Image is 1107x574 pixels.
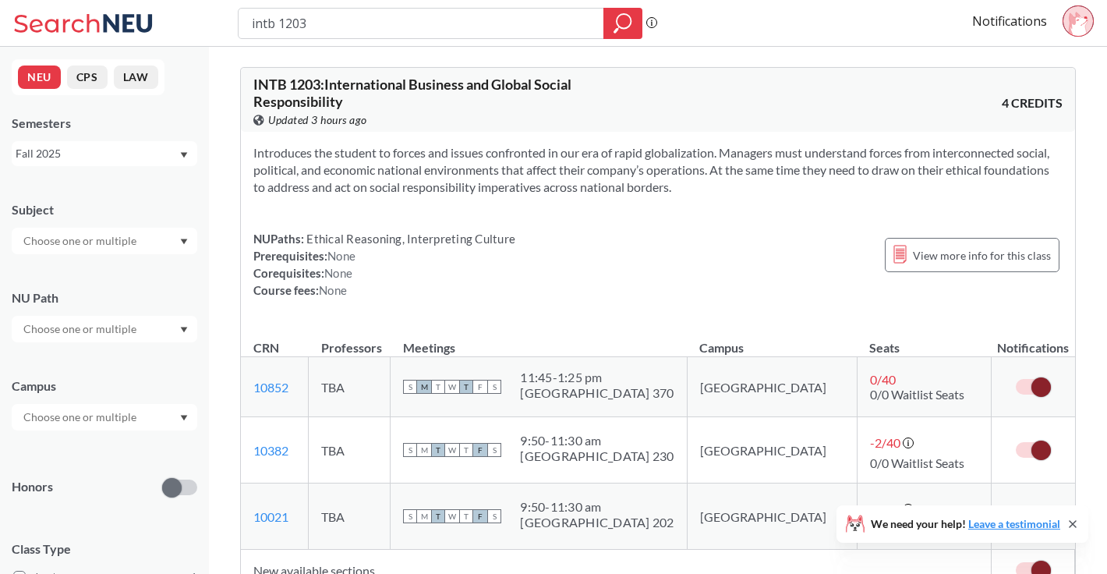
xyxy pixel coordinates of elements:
[487,443,501,457] span: S
[417,380,431,394] span: M
[253,339,279,356] div: CRN
[253,380,288,395] a: 10852
[12,377,197,395] div: Campus
[520,370,674,385] div: 11:45 - 1:25 pm
[391,324,687,357] th: Meetings
[445,443,459,457] span: W
[431,509,445,523] span: T
[16,232,147,250] input: Choose one or multiple
[913,246,1051,265] span: View more info for this class
[614,12,632,34] svg: magnifying glass
[431,443,445,457] span: T
[403,380,417,394] span: S
[253,144,1063,196] section: Introduces the student to forces and issues confronted in our era of rapid globalization. Manager...
[1002,94,1063,112] span: 4 CREDITS
[67,66,108,89] button: CPS
[253,509,288,524] a: 10021
[473,509,487,523] span: F
[180,415,188,421] svg: Dropdown arrow
[309,484,391,550] td: TBA
[445,380,459,394] span: W
[250,10,592,37] input: Class, professor, course number, "phrase"
[12,404,197,430] div: Dropdown arrow
[180,239,188,245] svg: Dropdown arrow
[12,540,197,558] span: Class Type
[520,433,674,448] div: 9:50 - 11:30 am
[304,232,515,246] span: Ethical Reasoning, Interpreting Culture
[327,249,355,263] span: None
[12,201,197,218] div: Subject
[520,448,674,464] div: [GEOGRAPHIC_DATA] 230
[12,228,197,254] div: Dropdown arrow
[319,283,347,297] span: None
[253,230,515,299] div: NUPaths: Prerequisites: Corequisites: Course fees:
[12,289,197,306] div: NU Path
[487,380,501,394] span: S
[687,324,857,357] th: Campus
[16,320,147,338] input: Choose one or multiple
[487,509,501,523] span: S
[459,443,473,457] span: T
[417,443,431,457] span: M
[473,380,487,394] span: F
[12,478,53,496] p: Honors
[324,266,352,280] span: None
[687,357,857,417] td: [GEOGRAPHIC_DATA]
[520,499,674,515] div: 9:50 - 11:30 am
[857,324,991,357] th: Seats
[253,76,571,110] span: INTB 1203 : International Business and Global Social Responsibility
[180,152,188,158] svg: Dropdown arrow
[403,443,417,457] span: S
[309,324,391,357] th: Professors
[870,372,896,387] span: 0 / 40
[12,316,197,342] div: Dropdown arrow
[417,509,431,523] span: M
[459,380,473,394] span: T
[603,8,642,39] div: magnifying glass
[459,509,473,523] span: T
[972,12,1047,30] a: Notifications
[687,417,857,484] td: [GEOGRAPHIC_DATA]
[403,509,417,523] span: S
[309,417,391,484] td: TBA
[12,141,197,166] div: Fall 2025Dropdown arrow
[870,455,964,470] span: 0/0 Waitlist Seats
[431,380,445,394] span: T
[309,357,391,417] td: TBA
[473,443,487,457] span: F
[520,385,674,401] div: [GEOGRAPHIC_DATA] 370
[180,327,188,333] svg: Dropdown arrow
[968,517,1060,530] a: Leave a testimonial
[870,501,900,516] span: -3 / 40
[253,443,288,458] a: 10382
[687,484,857,550] td: [GEOGRAPHIC_DATA]
[16,145,179,162] div: Fall 2025
[114,66,158,89] button: LAW
[520,515,674,530] div: [GEOGRAPHIC_DATA] 202
[870,435,900,450] span: -2 / 40
[992,324,1075,357] th: Notifications
[16,408,147,427] input: Choose one or multiple
[871,519,1060,530] span: We need your help!
[12,115,197,132] div: Semesters
[445,509,459,523] span: W
[268,112,367,129] span: Updated 3 hours ago
[18,66,61,89] button: NEU
[870,387,964,402] span: 0/0 Waitlist Seats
